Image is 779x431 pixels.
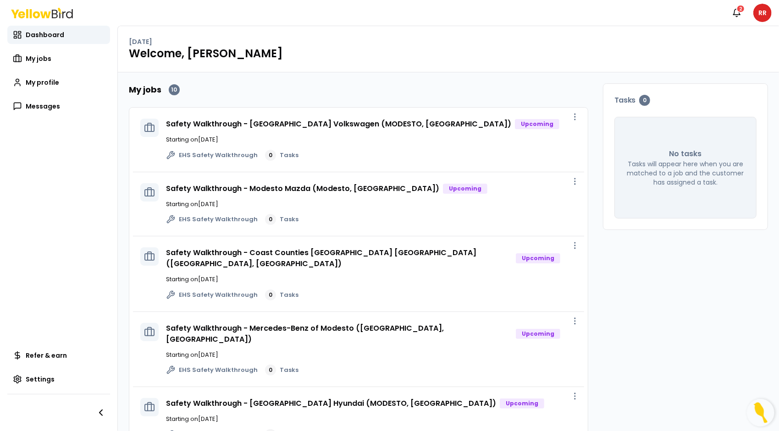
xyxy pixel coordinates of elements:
a: Settings [7,370,110,388]
a: Safety Walkthrough - [GEOGRAPHIC_DATA] Hyundai (MODESTO, [GEOGRAPHIC_DATA]) [166,398,496,409]
span: Refer & earn [26,351,67,360]
a: 0Tasks [265,214,298,225]
p: [DATE] [129,37,152,46]
span: Messages [26,102,60,111]
div: 2 [736,5,745,13]
a: Messages [7,97,110,115]
a: 0Tasks [265,289,298,300]
a: Safety Walkthrough - Coast Counties [GEOGRAPHIC_DATA] [GEOGRAPHIC_DATA] ([GEOGRAPHIC_DATA], [GEOG... [166,247,476,269]
p: Starting on [DATE] [166,275,577,284]
a: My jobs [7,49,110,68]
button: Open Resource Center [747,399,774,426]
span: EHS Safety Walkthrough [179,215,258,224]
div: Upcoming [500,398,544,409]
a: Safety Walkthrough - Modesto Mazda (Modesto, [GEOGRAPHIC_DATA]) [166,183,439,194]
a: Refer & earn [7,346,110,365]
div: 0 [265,150,276,161]
span: EHS Safety Walkthrough [179,151,258,160]
h1: Welcome, [PERSON_NAME] [129,46,768,61]
span: My profile [26,78,59,87]
h2: My jobs [129,83,161,96]
p: Starting on [DATE] [166,415,577,424]
a: 0Tasks [265,365,298,376]
h3: Tasks [614,95,757,106]
span: Settings [26,375,55,384]
a: Safety Walkthrough - Mercedes-Benz of Modesto ([GEOGRAPHIC_DATA], [GEOGRAPHIC_DATA]) [166,323,444,344]
div: 0 [639,95,650,106]
span: EHS Safety Walkthrough [179,290,258,300]
p: Starting on [DATE] [166,135,577,144]
div: Upcoming [515,119,559,129]
span: My jobs [26,54,51,63]
div: 0 [265,365,276,376]
div: Upcoming [516,253,560,263]
span: EHS Safety Walkthrough [179,366,258,375]
a: Dashboard [7,26,110,44]
button: 2 [728,4,746,22]
span: RR [753,4,772,22]
a: 0Tasks [265,150,298,161]
div: 0 [265,289,276,300]
a: Safety Walkthrough - [GEOGRAPHIC_DATA] Volkswagen (MODESTO, [GEOGRAPHIC_DATA]) [166,119,511,129]
p: Starting on [DATE] [166,350,577,360]
span: Dashboard [26,30,64,39]
div: 0 [265,214,276,225]
p: Starting on [DATE] [166,200,577,209]
p: Tasks will appear here when you are matched to a job and the customer has assigned a task. [626,159,745,187]
div: 10 [169,84,180,95]
a: My profile [7,73,110,92]
div: Upcoming [443,184,487,194]
p: No tasks [669,148,702,159]
div: Upcoming [516,329,560,339]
